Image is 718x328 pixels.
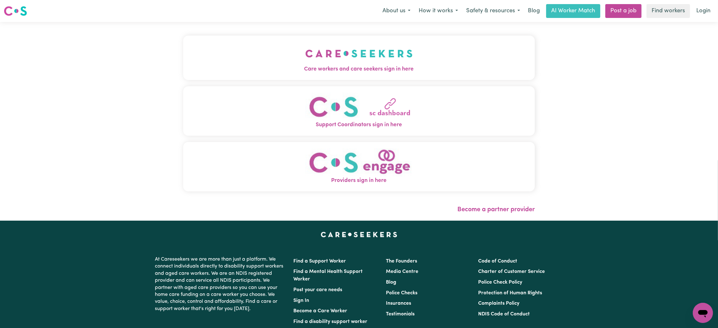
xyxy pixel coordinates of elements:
[478,269,545,274] a: Charter of Customer Service
[183,86,535,136] button: Support Coordinators sign in here
[386,312,415,317] a: Testimonials
[378,4,415,18] button: About us
[605,4,642,18] a: Post a job
[294,308,348,314] a: Become a Care Worker
[693,303,713,323] iframe: Button to launch messaging window, conversation in progress
[183,177,535,185] span: Providers sign in here
[183,36,535,80] button: Care workers and care seekers sign in here
[462,4,524,18] button: Safety & resources
[155,253,286,315] p: At Careseekers we are more than just a platform. We connect individuals directly to disability su...
[693,4,714,18] a: Login
[294,259,346,264] a: Find a Support Worker
[478,259,517,264] a: Code of Conduct
[294,287,342,292] a: Post your care needs
[294,298,309,303] a: Sign In
[183,142,535,191] button: Providers sign in here
[478,312,530,317] a: NDIS Code of Conduct
[4,5,27,17] img: Careseekers logo
[386,291,417,296] a: Police Checks
[294,269,363,282] a: Find a Mental Health Support Worker
[183,121,535,129] span: Support Coordinators sign in here
[647,4,690,18] a: Find workers
[457,206,535,213] a: Become a partner provider
[546,4,600,18] a: AI Worker Match
[386,280,396,285] a: Blog
[386,269,418,274] a: Media Centre
[321,232,397,237] a: Careseekers home page
[183,65,535,73] span: Care workers and care seekers sign in here
[478,291,542,296] a: Protection of Human Rights
[386,301,411,306] a: Insurances
[294,319,368,324] a: Find a disability support worker
[4,4,27,18] a: Careseekers logo
[386,259,417,264] a: The Founders
[478,301,519,306] a: Complaints Policy
[524,4,544,18] a: Blog
[478,280,522,285] a: Police Check Policy
[415,4,462,18] button: How it works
